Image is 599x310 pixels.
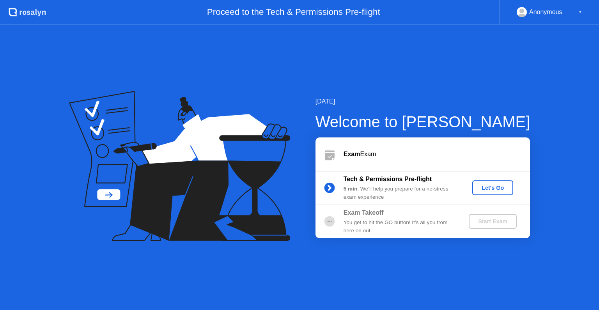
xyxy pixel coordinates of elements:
[529,7,562,17] div: Anonymous
[469,214,517,229] button: Start Exam
[578,7,582,17] div: ▼
[344,151,360,157] b: Exam
[344,185,456,201] div: : We’ll help you prepare for a no-stress exam experience
[344,209,384,216] b: Exam Takeoff
[315,97,530,106] div: [DATE]
[472,218,514,224] div: Start Exam
[344,176,432,182] b: Tech & Permissions Pre-flight
[315,110,530,134] div: Welcome to [PERSON_NAME]
[344,150,530,159] div: Exam
[475,185,510,191] div: Let's Go
[344,186,358,192] b: 5 min
[344,219,456,235] div: You get to hit the GO button! It’s all you from here on out
[472,180,513,195] button: Let's Go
